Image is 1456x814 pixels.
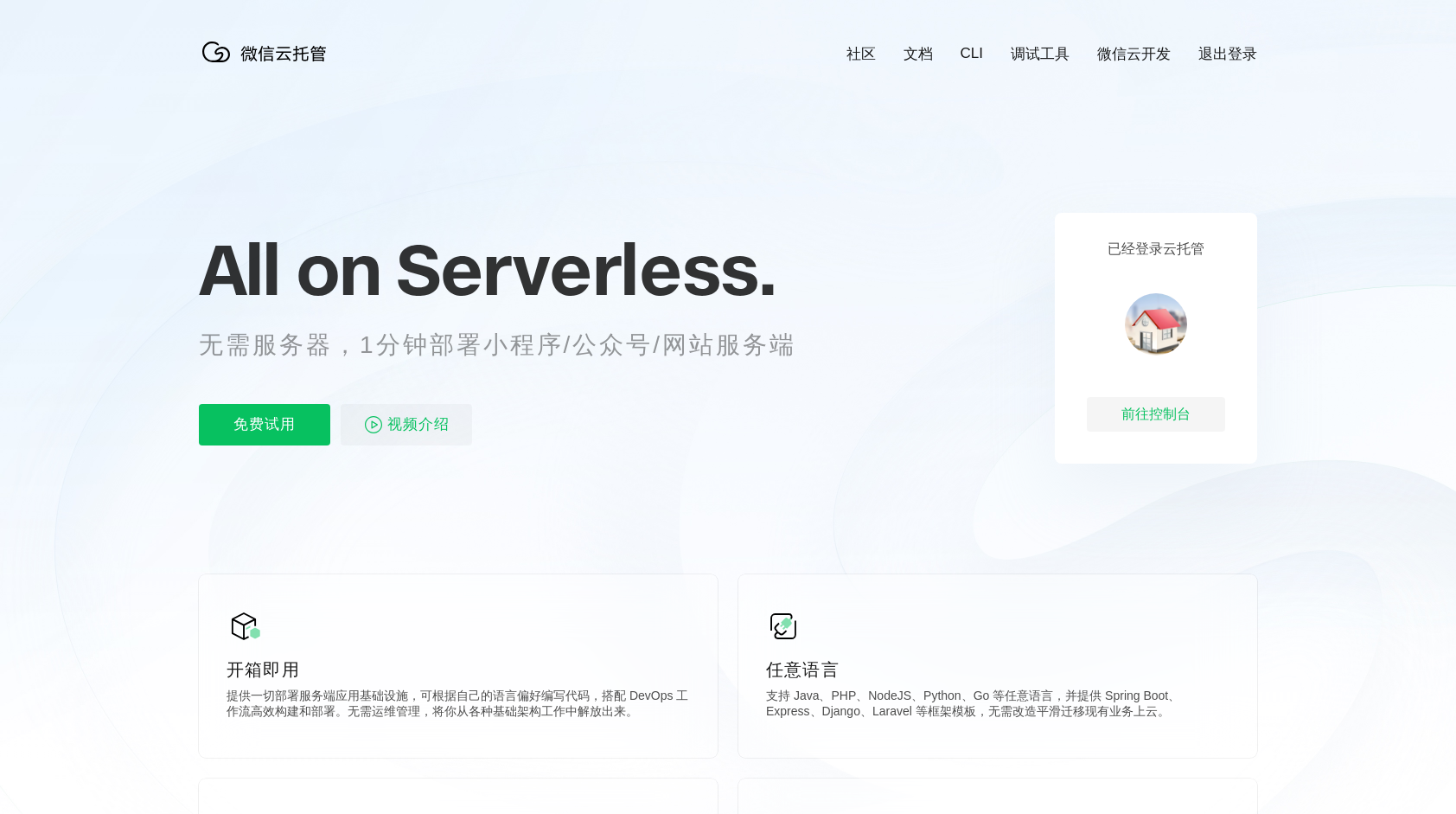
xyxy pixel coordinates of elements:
[766,689,1229,723] p: 支持 Java、PHP、NodeJS、Python、Go 等任意语言，并提供 Spring Boot、Express、Django、Laravel 等框架模板，无需改造平滑迁移现有业务上云。
[199,35,337,69] img: 微信云托管
[199,328,828,362] p: 无需服务器，1分钟部署小程序/公众号/网站服务端
[227,657,690,682] p: 开箱即用
[199,57,337,72] a: 微信云托管
[904,44,933,64] a: 文档
[1198,44,1257,64] a: 退出登录
[227,689,690,723] p: 提供一切部署服务端应用基础设施，可根据自己的语言偏好编写代码，搭配 DevOps 工作流高效构建和部署。无需运维管理，将你从各种基础架构工作中解放出来。
[1108,240,1204,259] p: 已经登录云托管
[396,226,776,312] span: Serverless.
[199,404,330,445] p: 免费试用
[961,45,983,62] a: CLI
[199,226,380,312] span: All on
[1097,44,1171,64] a: 微信云开发
[387,404,450,445] span: 视频介绍
[766,657,1229,682] p: 任意语言
[846,44,876,64] a: 社区
[363,414,384,435] img: video_play.svg
[1011,44,1070,64] a: 调试工具
[1087,397,1225,432] div: 前往控制台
